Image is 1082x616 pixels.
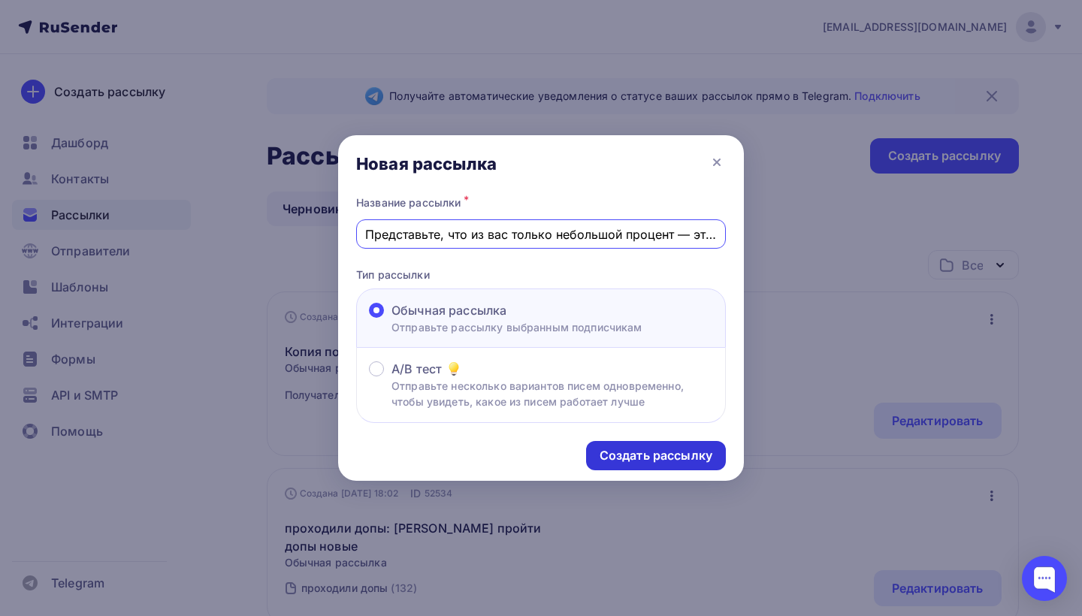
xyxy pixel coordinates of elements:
span: A/B тест [391,360,442,378]
input: Придумайте название рассылки [365,225,718,243]
p: Отправьте рассылку выбранным подписчикам [391,319,642,335]
span: Обычная рассылка [391,301,506,319]
div: Создать рассылку [600,447,712,464]
p: Отправьте несколько вариантов писем одновременно, чтобы увидеть, какое из писем работает лучше [391,378,713,409]
div: Новая рассылка [356,153,497,174]
div: Название рассылки [356,192,726,213]
p: Тип рассылки [356,267,726,282]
